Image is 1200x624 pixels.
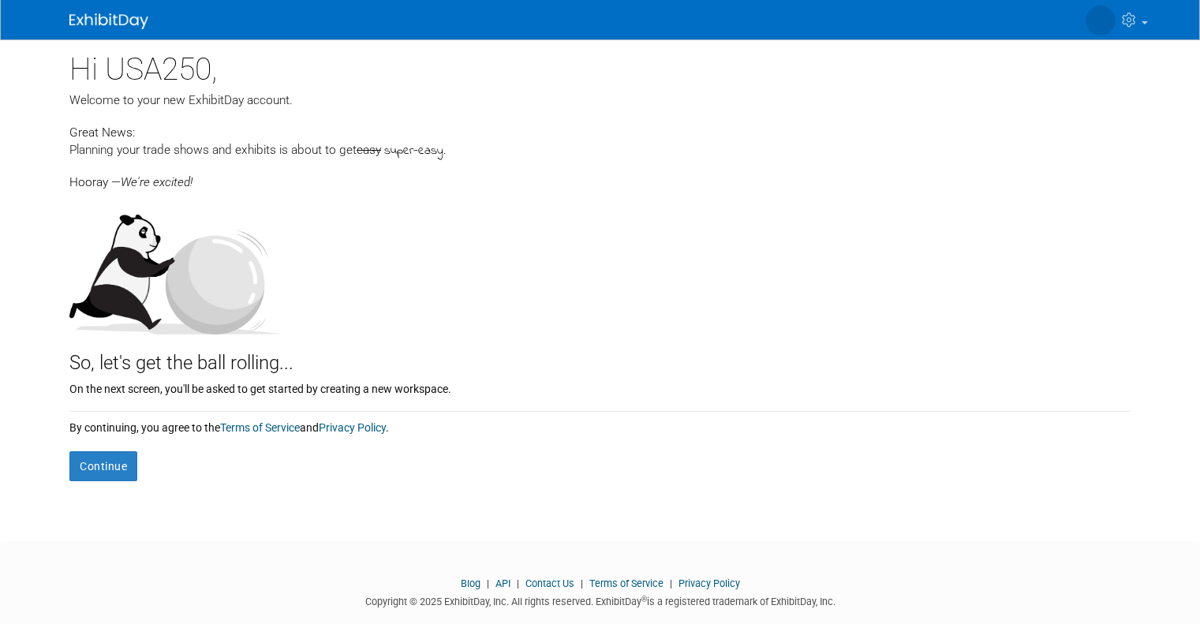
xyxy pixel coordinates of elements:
span: | [483,577,493,589]
img: Let's get the ball rolling [69,199,282,334]
span: | [513,577,523,589]
div: Great News: [69,123,1131,141]
div: Hi USA250, [69,39,1131,92]
span: | [666,577,676,589]
span: | [577,577,587,589]
img: ExhibitDay [69,13,148,29]
img: USA250 GEAR [1086,6,1116,35]
a: Terms of Service [589,577,664,589]
div: So, let's get the ball rolling... [69,334,1131,377]
div: By continuing, you agree to the and . [69,412,1131,435]
span: We're excited! [121,175,193,189]
a: Blog [461,577,480,589]
sup: ® [641,595,647,603]
a: Terms of Service [220,421,300,434]
span: easy [357,143,381,157]
a: Privacy Policy [679,577,740,589]
a: API [495,577,510,589]
span: super-easy [384,142,443,160]
div: Hooray — [69,160,1131,191]
a: Contact Us [525,577,574,589]
div: Planning your trade shows and exhibits is about to get . [69,141,1131,160]
a: Privacy Policy [319,421,386,434]
div: On the next screen, you'll be asked to get started by creating a new workspace. [69,377,1131,397]
button: Continue [69,451,137,481]
div: Welcome to your new ExhibitDay account. [69,92,1131,109]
